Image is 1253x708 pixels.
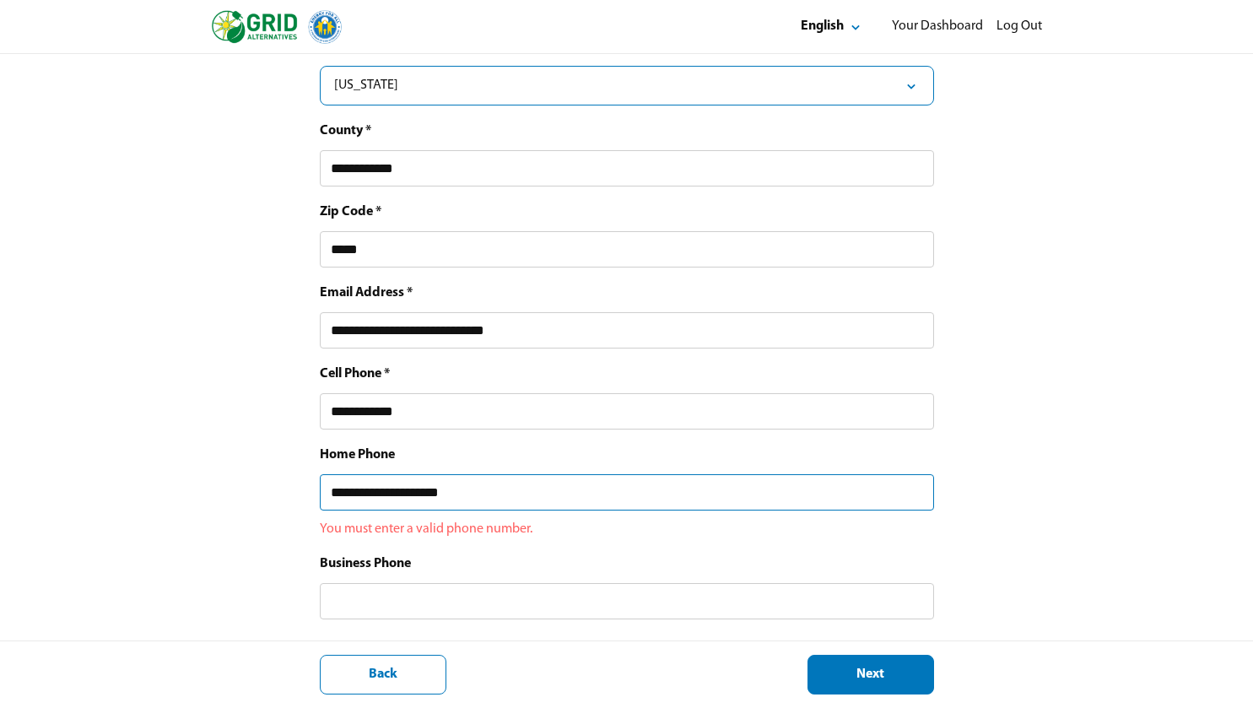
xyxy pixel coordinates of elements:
[334,77,398,95] div: [US_STATE]
[807,655,934,694] button: Next
[320,284,413,302] div: Email Address *
[320,446,395,464] div: Home Phone
[320,203,381,221] div: Zip Code *
[212,10,342,44] img: logo
[786,7,878,46] button: Select
[822,666,920,684] div: Next
[320,66,934,105] button: Select
[320,555,411,573] div: Business Phone
[334,666,432,684] div: Back
[320,655,446,694] button: Back
[892,18,983,35] div: Your Dashboard
[320,122,371,140] div: County *
[320,521,532,538] div: You must enter a valid phone number.
[320,365,390,383] div: Cell Phone *
[801,18,844,35] div: English
[996,18,1042,35] div: Log Out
